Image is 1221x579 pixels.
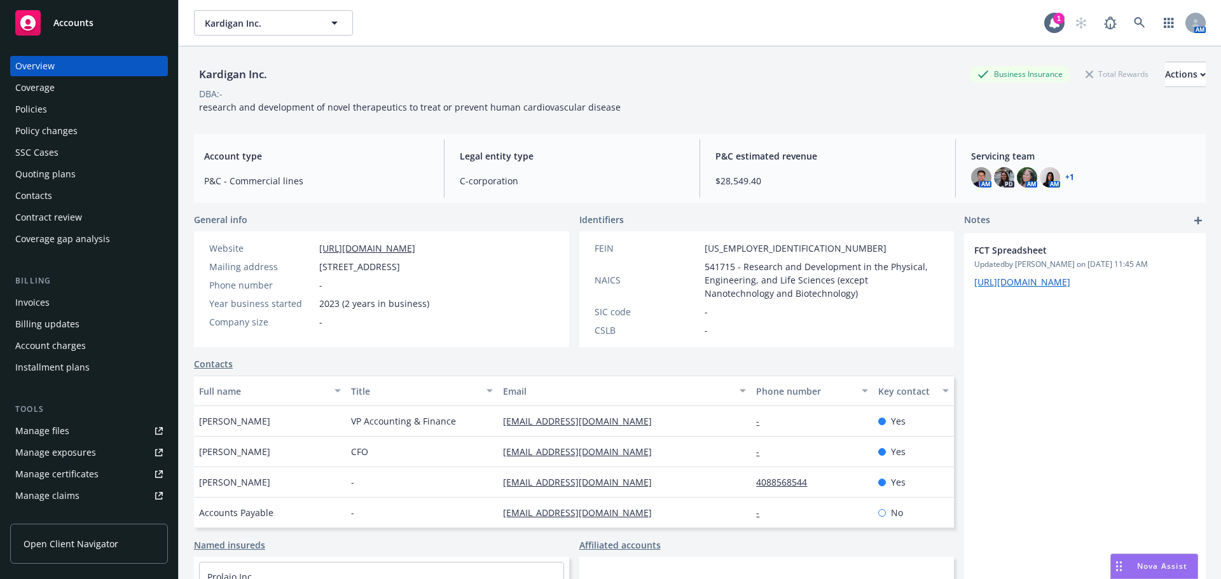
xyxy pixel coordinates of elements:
[319,260,400,273] span: [STREET_ADDRESS]
[199,87,223,100] div: DBA: -
[503,507,662,519] a: [EMAIL_ADDRESS][DOMAIN_NAME]
[1111,554,1127,578] div: Drag to move
[715,174,940,187] span: $28,549.40
[15,486,79,506] div: Manage claims
[53,18,93,28] span: Accounts
[194,213,247,226] span: General info
[10,292,168,313] a: Invoices
[10,121,168,141] a: Policy changes
[1190,213,1206,228] a: add
[204,149,429,163] span: Account type
[199,385,327,398] div: Full name
[199,414,270,428] span: [PERSON_NAME]
[209,297,314,310] div: Year business started
[15,229,110,249] div: Coverage gap analysis
[346,376,498,406] button: Title
[1079,66,1155,82] div: Total Rewards
[705,305,708,318] span: -
[595,324,700,337] div: CSLB
[10,336,168,356] a: Account charges
[199,506,273,519] span: Accounts Payable
[715,149,940,163] span: P&C estimated revenue
[974,243,1162,257] span: FCT Spreadsheet
[1137,561,1187,571] span: Nova Assist
[595,273,700,287] div: NAICS
[964,233,1206,299] div: FCT SpreadsheetUpdatedby [PERSON_NAME] on [DATE] 11:45 AM[URL][DOMAIN_NAME]
[10,464,168,484] a: Manage certificates
[10,357,168,378] a: Installment plans
[579,213,624,226] span: Identifiers
[1040,167,1060,187] img: photo
[10,99,168,119] a: Policies
[503,446,662,458] a: [EMAIL_ADDRESS][DOMAIN_NAME]
[503,415,662,427] a: [EMAIL_ADDRESS][DOMAIN_NAME]
[204,174,429,187] span: P&C - Commercial lines
[10,275,168,287] div: Billing
[194,66,272,83] div: Kardigan Inc.
[891,445,906,458] span: Yes
[503,385,732,398] div: Email
[10,403,168,416] div: Tools
[199,101,621,113] span: research and development of novel therapeutics to treat or prevent human cardiovascular disease
[1165,62,1206,86] div: Actions
[15,142,59,163] div: SSC Cases
[873,376,954,406] button: Key contact
[209,278,314,292] div: Phone number
[10,207,168,228] a: Contract review
[194,376,346,406] button: Full name
[209,242,314,255] div: Website
[205,17,315,30] span: Kardigan Inc.
[751,376,873,406] button: Phone number
[15,56,55,76] div: Overview
[209,260,314,273] div: Mailing address
[15,421,69,441] div: Manage files
[878,385,935,398] div: Key contact
[974,259,1196,270] span: Updated by [PERSON_NAME] on [DATE] 11:45 AM
[595,305,700,318] div: SIC code
[460,149,684,163] span: Legal entity type
[705,324,708,337] span: -
[194,538,265,552] a: Named insureds
[10,442,168,463] a: Manage exposures
[319,315,322,329] span: -
[1053,13,1065,24] div: 1
[15,442,96,463] div: Manage exposures
[10,229,168,249] a: Coverage gap analysis
[1065,174,1074,181] a: +1
[10,507,168,528] a: Manage BORs
[1165,62,1206,87] button: Actions
[705,260,939,300] span: 541715 - Research and Development in the Physical, Engineering, and Life Sciences (except Nanotec...
[10,142,168,163] a: SSC Cases
[891,506,903,519] span: No
[498,376,751,406] button: Email
[595,242,700,255] div: FEIN
[194,10,353,36] button: Kardigan Inc.
[10,314,168,334] a: Billing updates
[24,537,118,550] span: Open Client Navigator
[1068,10,1094,36] a: Start snowing
[10,5,168,41] a: Accounts
[15,99,47,119] div: Policies
[15,121,78,141] div: Policy changes
[10,164,168,184] a: Quoting plans
[10,486,168,506] a: Manage claims
[964,213,990,228] span: Notes
[351,385,479,398] div: Title
[460,174,684,187] span: C-corporation
[15,186,52,206] div: Contacts
[891,414,906,428] span: Yes
[15,336,86,356] div: Account charges
[15,164,76,184] div: Quoting plans
[10,78,168,98] a: Coverage
[319,242,415,254] a: [URL][DOMAIN_NAME]
[579,538,661,552] a: Affiliated accounts
[1127,10,1152,36] a: Search
[756,446,769,458] a: -
[15,464,99,484] div: Manage certificates
[994,167,1014,187] img: photo
[1110,554,1198,579] button: Nova Assist
[319,297,429,310] span: 2023 (2 years in business)
[15,314,79,334] div: Billing updates
[199,475,270,489] span: [PERSON_NAME]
